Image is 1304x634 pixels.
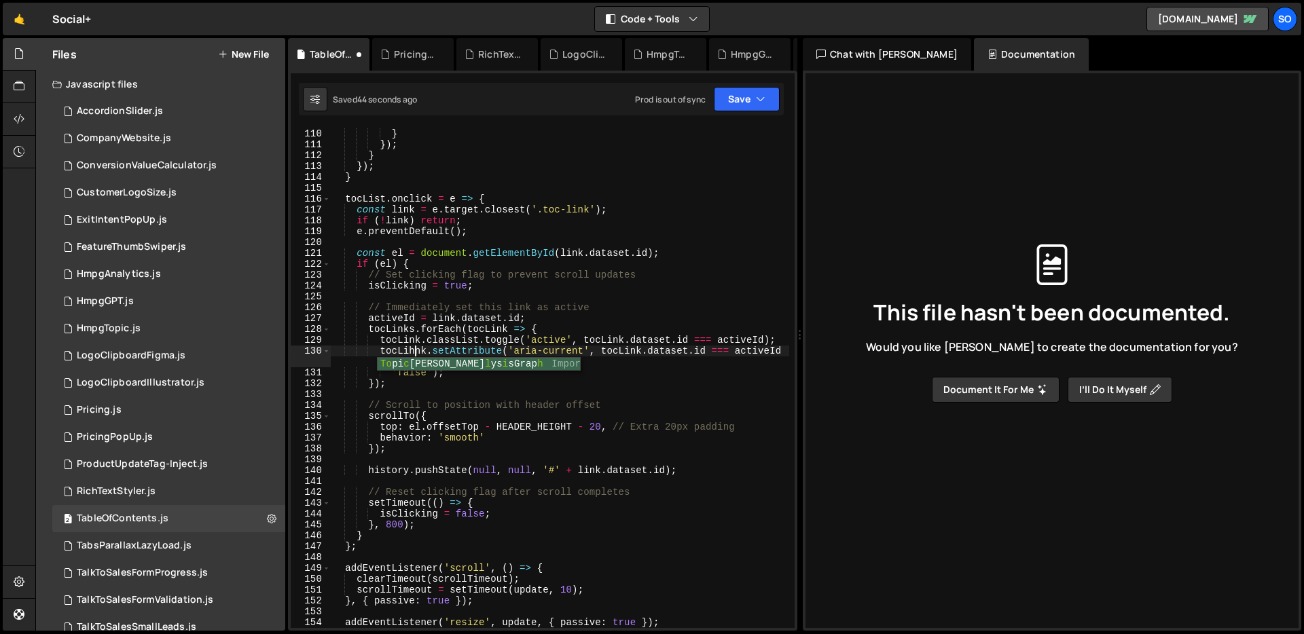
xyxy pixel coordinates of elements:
[77,268,161,280] div: HmpgAnalytics.js
[52,206,285,234] div: 15116/40766.js
[291,280,331,291] div: 124
[731,48,774,61] div: HmpgGPT.js
[77,621,196,633] div: TalkToSalesSmallLeads.js
[36,71,285,98] div: Javascript files
[291,378,331,389] div: 132
[77,485,156,498] div: RichTextStyler.js
[52,261,285,288] div: 15116/40702.js
[1068,377,1172,403] button: I’ll do it myself
[291,400,331,411] div: 134
[291,563,331,574] div: 149
[291,161,331,172] div: 113
[291,346,331,367] div: 130
[77,540,192,552] div: TabsParallaxLazyLoad.js
[77,431,153,443] div: PricingPopUp.js
[77,350,185,362] div: LogoClipboardFigma.js
[1273,7,1297,31] a: So
[52,125,285,152] div: 15116/40349.js
[291,324,331,335] div: 128
[478,48,522,61] div: RichTextStyler.js
[562,48,606,61] div: LogoClipboardIllustrator.js
[52,396,285,424] div: 15116/40643.js
[52,152,285,179] div: 15116/40946.js
[77,458,208,470] div: ProductUpdateTag-Inject.js
[52,559,285,586] div: 15116/41316.js
[873,301,1230,323] span: This file hasn't been documented.
[77,512,168,525] div: TableOfContents.js
[595,7,709,31] button: Code + Tools
[3,3,36,35] a: 🤙
[77,132,171,145] div: CompanyWebsite.js
[291,519,331,530] div: 145
[291,574,331,584] div: 150
[52,315,285,342] div: 15116/41820.js
[77,404,122,416] div: Pricing.js
[291,204,331,215] div: 117
[291,139,331,150] div: 111
[52,234,285,261] div: 15116/40701.js
[291,541,331,552] div: 147
[52,342,285,369] : 15116/40336.js
[932,377,1059,403] button: Document it for me
[291,193,331,204] div: 116
[291,172,331,183] div: 114
[77,567,208,579] div: TalkToSalesFormProgress.js
[291,128,331,139] div: 110
[291,291,331,302] div: 125
[357,94,417,105] div: 44 seconds ago
[866,339,1237,354] span: Would you like [PERSON_NAME] to create the documentation for you?
[291,422,331,432] div: 136
[52,98,285,125] div: 15116/41115.js
[77,160,217,172] div: ConversionValueCalculator.js
[291,269,331,280] div: 123
[52,424,285,451] div: 15116/45407.js
[974,38,1089,71] div: Documentation
[52,586,285,614] div: 15116/40952.js
[64,515,72,525] span: 2
[52,369,285,396] div: 15116/42838.js
[291,584,331,595] div: 151
[291,617,331,628] div: 154
[77,322,141,335] div: HmpgTopic.js
[291,237,331,248] div: 120
[77,295,134,307] div: HmpgGPT.js
[77,187,177,199] div: CustomerLogoSize.js
[291,183,331,193] div: 115
[310,48,353,61] div: TableOfContents.js
[291,313,331,324] div: 127
[77,377,204,389] div: LogoClipboardIllustrator.js
[291,530,331,541] div: 146
[291,432,331,443] div: 137
[291,476,331,487] div: 141
[52,478,285,505] div: 15116/45334.js
[803,38,971,71] div: Chat with [PERSON_NAME]
[52,532,285,559] div: 15116/39536.js
[52,47,77,62] h2: Files
[291,411,331,422] div: 135
[714,87,780,111] button: Save
[77,594,213,606] div: TalkToSalesFormValidation.js
[291,498,331,508] div: 143
[291,487,331,498] div: 142
[291,226,331,237] div: 119
[291,248,331,259] div: 121
[291,606,331,617] div: 153
[647,48,690,61] div: HmpgTopic.js
[291,552,331,563] div: 148
[291,335,331,346] div: 129
[291,150,331,161] div: 112
[218,49,269,60] button: New File
[291,259,331,269] div: 122
[52,179,285,206] div: 15116/40353.js
[52,288,285,315] div: 15116/41430.js
[52,505,285,532] div: 15116/45787.js
[635,94,706,105] div: Prod is out of sync
[333,94,417,105] div: Saved
[291,302,331,313] div: 126
[52,11,91,27] div: Social+
[1146,7,1269,31] a: [DOMAIN_NAME]
[77,241,186,253] div: FeatureThumbSwiper.js
[291,454,331,465] div: 139
[291,389,331,400] div: 133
